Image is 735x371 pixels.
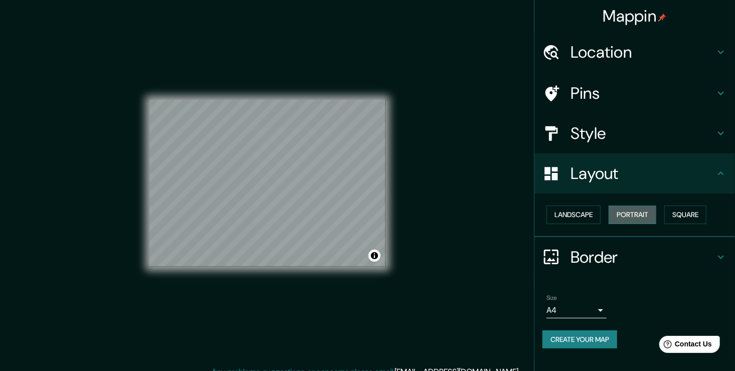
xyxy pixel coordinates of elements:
div: Location [534,32,735,72]
h4: Location [571,42,715,62]
div: Pins [534,73,735,113]
img: pin-icon.png [658,14,666,22]
label: Size [546,293,557,302]
button: Square [664,206,706,224]
div: Layout [534,153,735,194]
button: Portrait [609,206,656,224]
button: Toggle attribution [369,250,381,262]
button: Create your map [542,330,617,349]
h4: Border [571,247,715,267]
div: A4 [546,302,607,318]
h4: Pins [571,83,715,103]
h4: Mappin [603,6,667,26]
canvas: Map [149,100,386,267]
h4: Style [571,123,715,143]
h4: Layout [571,163,715,183]
div: Style [534,113,735,153]
div: Border [534,237,735,277]
button: Landscape [546,206,601,224]
iframe: Help widget launcher [646,332,724,360]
